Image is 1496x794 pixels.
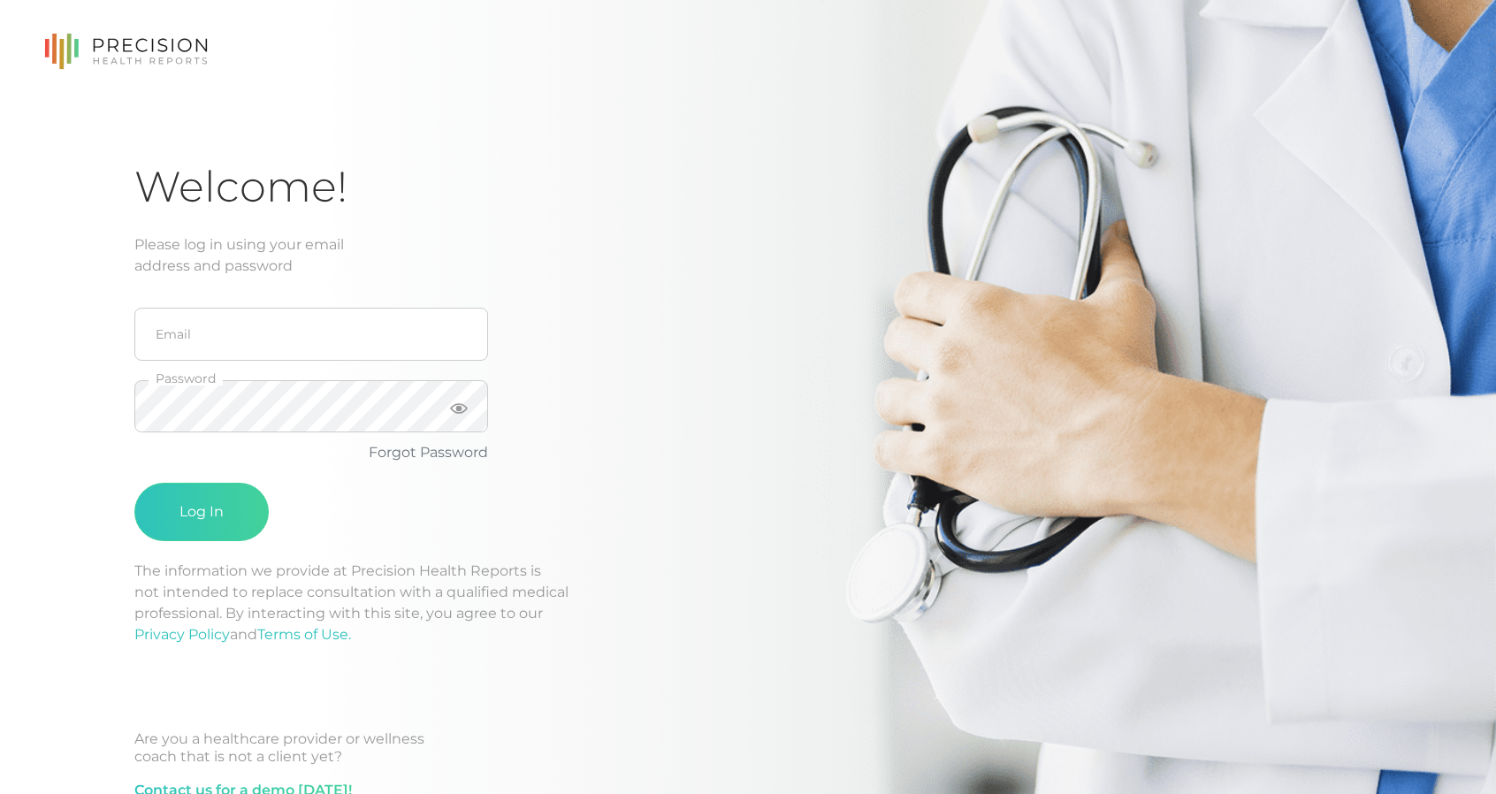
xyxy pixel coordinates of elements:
[134,161,1362,213] h1: Welcome!
[134,730,1362,766] div: Are you a healthcare provider or wellness coach that is not a client yet?
[134,308,488,361] input: Email
[134,234,1362,277] div: Please log in using your email address and password
[369,444,488,461] a: Forgot Password
[134,561,1362,645] p: The information we provide at Precision Health Reports is not intended to replace consultation wi...
[257,626,351,643] a: Terms of Use.
[134,626,230,643] a: Privacy Policy
[134,483,269,541] button: Log In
